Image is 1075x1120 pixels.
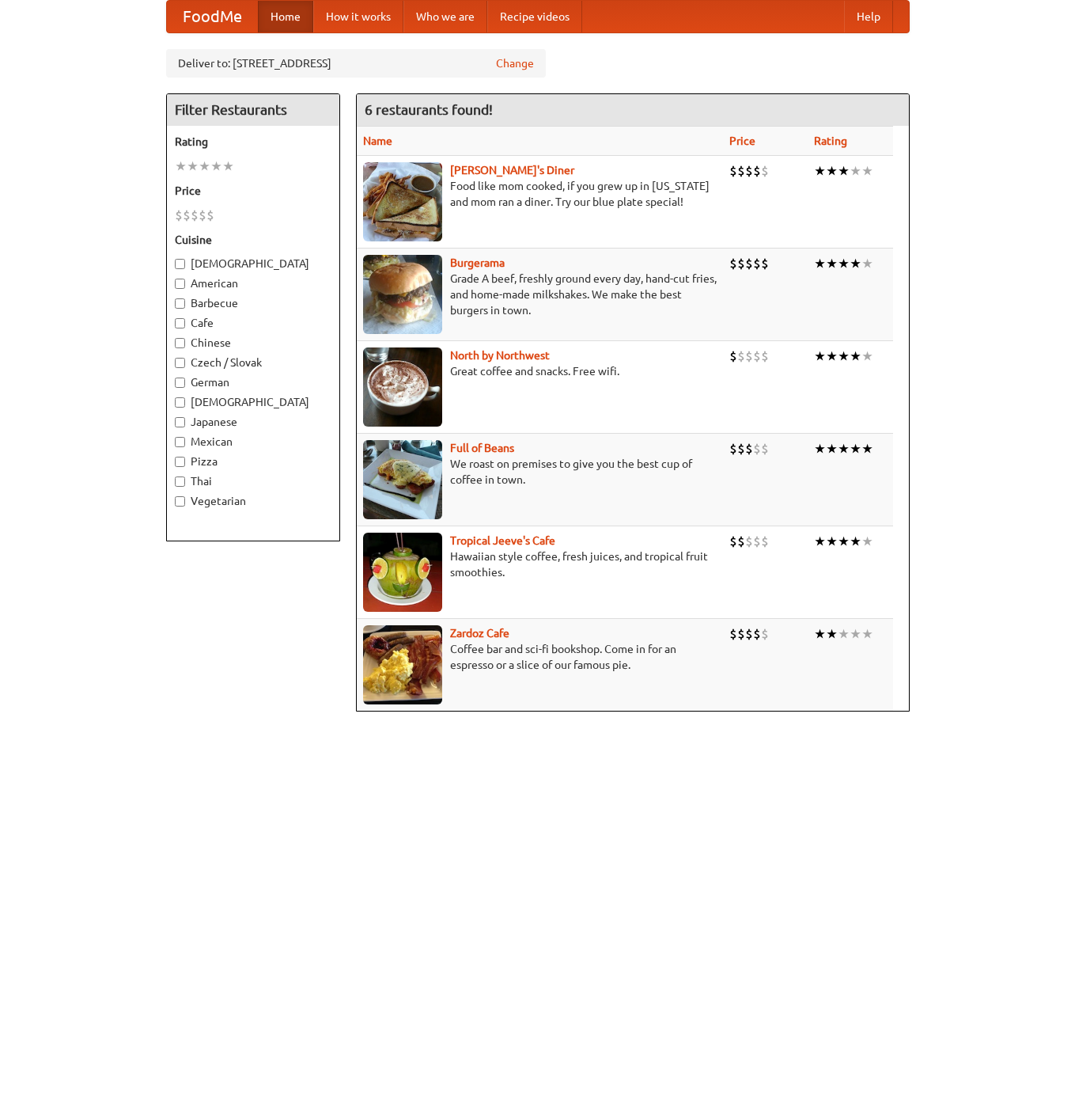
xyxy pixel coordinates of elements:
[737,625,745,643] li: $
[850,255,861,272] li: ★
[861,255,873,272] li: ★
[753,533,761,550] li: $
[826,533,838,550] li: ★
[753,440,761,457] li: $
[175,158,187,175] li: ★
[861,440,873,457] li: ★
[363,347,442,427] img: north.jpg
[166,49,546,78] div: Deliver to: [STREET_ADDRESS]
[175,298,185,309] input: Barbecue
[175,335,331,351] label: Chinese
[175,256,331,271] label: [DEMOGRAPHIC_DATA]
[814,625,826,643] li: ★
[753,255,761,272] li: $
[729,533,737,550] li: $
[175,476,185,487] input: Thai
[737,440,745,457] li: $
[745,347,753,365] li: $
[838,162,850,180] li: ★
[175,207,183,224] li: $
[761,347,769,365] li: $
[175,275,331,291] label: American
[450,534,555,547] a: Tropical Jeeve's Cafe
[175,457,185,467] input: Pizza
[363,456,717,488] p: We roast on premises to give you the best cup of coffee in town.
[761,533,769,550] li: $
[745,625,753,643] li: $
[450,164,574,177] a: [PERSON_NAME]'s Diner
[729,440,737,457] li: $
[175,338,185,348] input: Chinese
[206,207,214,224] li: $
[450,256,505,269] b: Burgerama
[850,533,861,550] li: ★
[745,255,753,272] li: $
[187,158,199,175] li: ★
[175,279,185,289] input: American
[175,295,331,311] label: Barbecue
[175,496,185,507] input: Vegetarian
[761,440,769,457] li: $
[814,440,826,457] li: ★
[850,347,861,365] li: ★
[363,549,717,580] p: Hawaiian style coffee, fresh juices, and tropical fruit smoothies.
[814,533,826,550] li: ★
[175,232,331,248] h5: Cuisine
[258,1,313,32] a: Home
[167,1,258,32] a: FoodMe
[175,414,331,430] label: Japanese
[365,102,493,117] ng-pluralize: 6 restaurants found!
[313,1,403,32] a: How it works
[199,158,210,175] li: ★
[838,347,850,365] li: ★
[826,625,838,643] li: ★
[363,135,392,147] a: Name
[363,162,442,241] img: sallys.jpg
[737,255,745,272] li: $
[363,255,442,334] img: burgerama.jpg
[191,207,199,224] li: $
[826,347,838,365] li: ★
[450,349,550,362] a: North by Northwest
[826,255,838,272] li: ★
[175,378,185,388] input: German
[450,442,514,454] b: Full of Beans
[814,135,847,147] a: Rating
[363,440,442,519] img: beans.jpg
[737,533,745,550] li: $
[850,625,861,643] li: ★
[363,625,442,704] img: zardoz.jpg
[175,183,331,199] h5: Price
[175,437,185,447] input: Mexican
[861,347,873,365] li: ★
[729,625,737,643] li: $
[403,1,487,32] a: Who we are
[175,434,331,450] label: Mexican
[175,473,331,489] label: Thai
[450,627,509,640] a: Zardoz Cafe
[838,533,850,550] li: ★
[745,162,753,180] li: $
[175,493,331,509] label: Vegetarian
[753,162,761,180] li: $
[850,440,861,457] li: ★
[850,162,861,180] li: ★
[861,625,873,643] li: ★
[363,178,717,210] p: Food like mom cooked, if you grew up in [US_STATE] and mom ran a diner. Try our blue plate special!
[363,363,717,379] p: Great coffee and snacks. Free wifi.
[729,162,737,180] li: $
[838,625,850,643] li: ★
[729,135,755,147] a: Price
[861,533,873,550] li: ★
[175,374,331,390] label: German
[826,162,838,180] li: ★
[761,255,769,272] li: $
[814,255,826,272] li: ★
[737,162,745,180] li: $
[175,259,185,269] input: [DEMOGRAPHIC_DATA]
[729,255,737,272] li: $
